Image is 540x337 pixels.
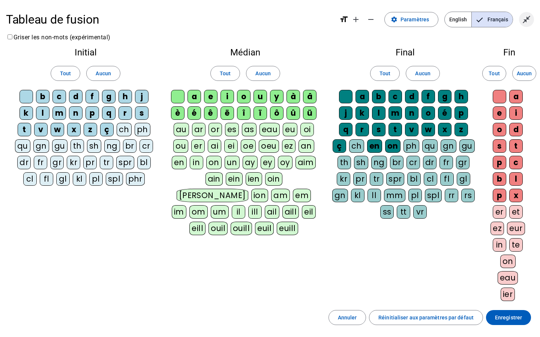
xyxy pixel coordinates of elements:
div: im [172,205,186,219]
div: n [69,106,82,120]
div: un [225,156,240,169]
div: th [337,156,351,169]
div: or [208,123,222,136]
div: l [372,106,385,120]
div: ez [490,222,504,235]
button: Aucun [406,66,439,81]
button: Tout [210,66,240,81]
div: en [172,156,187,169]
div: l [509,172,523,186]
div: ë [220,106,234,120]
span: Tout [379,69,390,78]
div: qu [422,139,438,153]
div: euill [277,222,298,235]
div: ion [251,189,268,202]
div: gn [332,189,348,202]
div: gn [33,139,49,153]
mat-button-toggle-group: Language selection [444,12,513,27]
div: s [493,139,506,153]
div: ê [204,106,217,120]
mat-icon: settings [391,16,397,23]
div: n [405,106,418,120]
div: ei [224,139,238,153]
span: Tout [489,69,499,78]
span: Aucun [255,69,270,78]
div: th [70,139,84,153]
button: Quitter le plein écran [519,12,534,27]
div: kl [73,172,86,186]
div: fl [40,172,53,186]
div: ph [135,123,150,136]
div: kr [67,156,80,169]
div: q [339,123,352,136]
div: pl [89,172,103,186]
div: om [189,205,208,219]
div: e [493,106,506,120]
div: an [298,139,314,153]
div: b [372,90,385,103]
button: Augmenter la taille de la police [348,12,363,27]
div: em [293,189,311,202]
mat-icon: close_fullscreen [522,15,531,24]
div: spr [116,156,134,169]
div: on [500,255,516,268]
div: è [171,106,184,120]
div: ï [253,106,267,120]
div: br [390,156,403,169]
button: Aucun [512,66,536,81]
div: cl [23,172,37,186]
div: p [493,189,506,202]
div: on [385,139,400,153]
div: in [190,156,203,169]
div: k [355,106,369,120]
div: t [18,123,31,136]
div: ô [270,106,283,120]
div: i [220,90,234,103]
div: é [187,106,201,120]
div: tt [397,205,410,219]
button: Tout [51,66,80,81]
div: eau [259,123,280,136]
div: d [509,123,523,136]
div: kr [337,172,350,186]
div: a [187,90,201,103]
div: aim [295,156,316,169]
div: m [52,106,66,120]
div: c [52,90,66,103]
div: oin [265,172,282,186]
button: Aucun [246,66,280,81]
div: euil [255,222,274,235]
div: ü [303,106,316,120]
div: spr [386,172,404,186]
span: Aucun [415,69,430,78]
div: spl [106,172,123,186]
div: eil [302,205,316,219]
button: Diminuer la taille de la police [363,12,378,27]
div: kl [351,189,364,202]
div: a [355,90,369,103]
div: pr [83,156,97,169]
button: Annuler [328,310,366,325]
h2: Final [331,48,478,57]
div: p [493,156,506,169]
div: h [118,90,132,103]
div: ç [100,123,114,136]
div: ay [243,156,258,169]
span: Réinitialiser aux paramètres par défaut [378,313,474,322]
div: pr [353,172,367,186]
div: phr [126,172,145,186]
div: v [34,123,48,136]
div: b [493,172,506,186]
div: ng [371,156,387,169]
div: â [303,90,316,103]
div: oi [300,123,314,136]
div: ier [501,288,515,301]
div: gu [52,139,67,153]
div: f [421,90,435,103]
div: dr [423,156,436,169]
div: j [339,106,352,120]
div: qu [15,139,30,153]
div: h [454,90,468,103]
span: Tout [220,69,231,78]
div: eur [507,222,525,235]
